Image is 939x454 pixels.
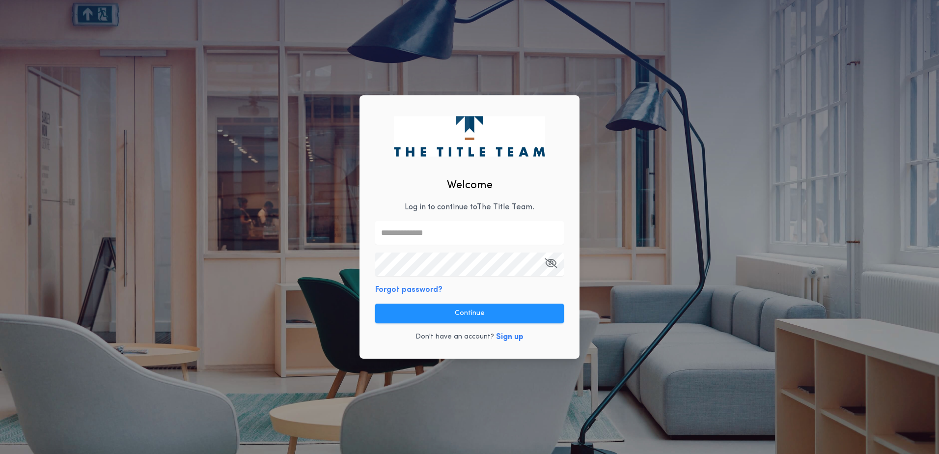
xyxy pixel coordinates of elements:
[375,304,564,323] button: Continue
[496,331,524,343] button: Sign up
[447,177,493,194] h2: Welcome
[394,116,545,156] img: logo
[375,284,442,296] button: Forgot password?
[415,332,494,342] p: Don't have an account?
[405,201,534,213] p: Log in to continue to The Title Team .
